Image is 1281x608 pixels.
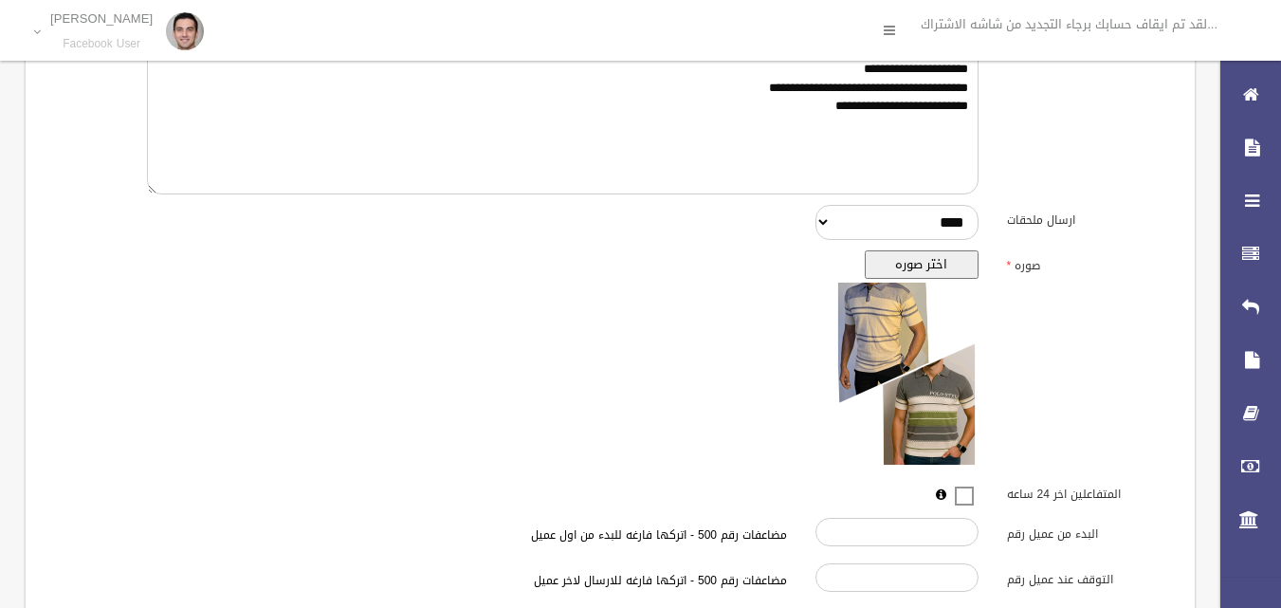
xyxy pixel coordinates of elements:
h6: مضاعفات رقم 500 - اتركها فارغه للبدء من اول عميل [338,529,787,542]
label: المتفاعلين اخر 24 ساعه [993,479,1184,506]
button: اختر صوره [865,250,979,279]
img: معاينه الصوره [834,279,979,469]
h6: مضاعفات رقم 500 - اتركها فارغه للارسال لاخر عميل [338,575,787,587]
small: Facebook User [50,37,153,51]
label: صوره [993,250,1184,277]
p: [PERSON_NAME] [50,11,153,26]
label: ارسال ملحقات [993,205,1184,231]
label: التوقف عند عميل رقم [993,563,1184,590]
label: البدء من عميل رقم [993,518,1184,544]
